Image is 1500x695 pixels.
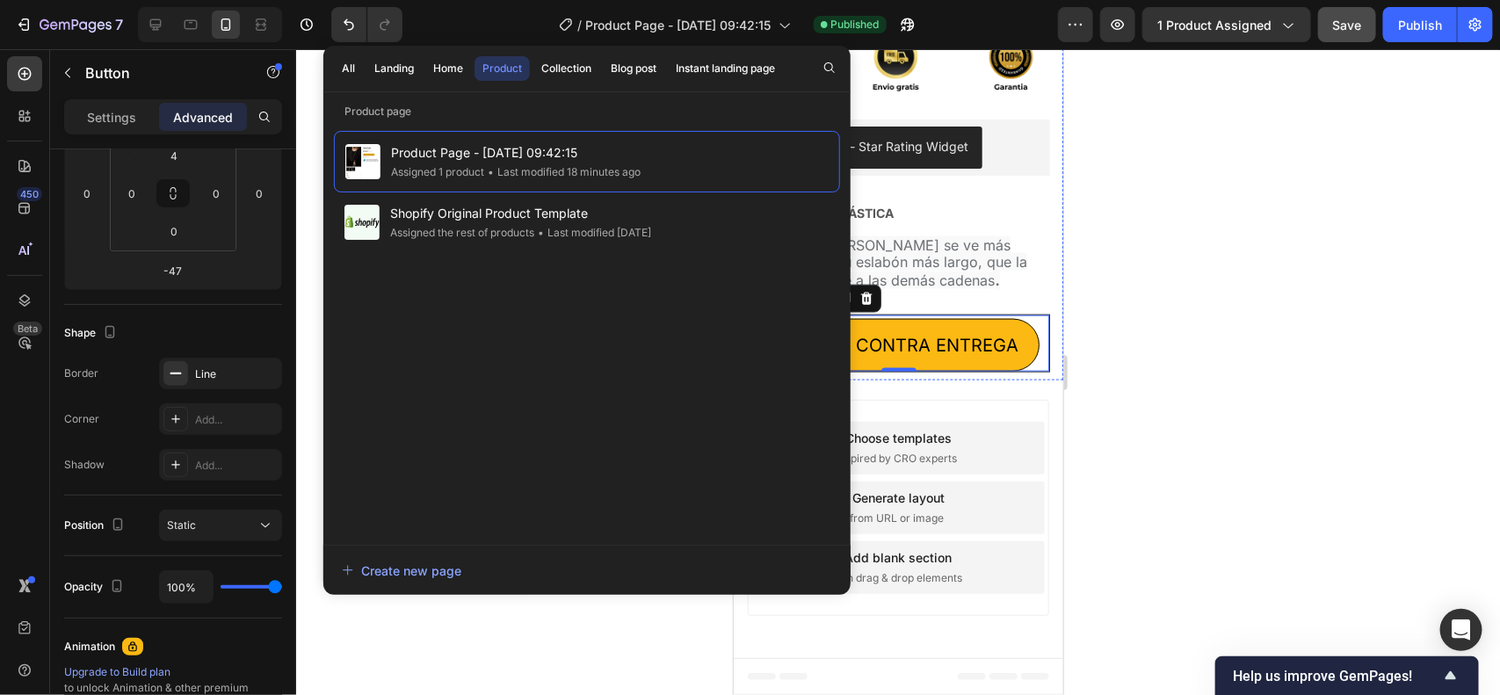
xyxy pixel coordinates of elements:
span: / [578,16,583,34]
button: Collection [533,56,599,81]
div: Shadow [64,457,105,473]
img: Trustoo.png [34,88,55,109]
button: Instant landing page [668,56,783,81]
button: 1 product assigned [1142,7,1311,42]
div: Assigned 1 product [391,163,484,181]
div: Last modified [DATE] [534,224,651,242]
div: Undo/Redo [331,7,402,42]
div: Button [36,242,76,257]
button: Blog post [603,56,664,81]
span: Help us improve GemPages! [1233,668,1440,684]
div: Generate layout [119,439,211,458]
iframe: Design area [734,49,1063,695]
span: Published [831,17,880,33]
div: Trustoo - Star Rating Widget [69,88,235,106]
span: then drag & drop elements [98,521,229,537]
div: Create new page [342,561,461,580]
span: . [261,218,266,241]
span: • [538,226,544,239]
div: Assigned the rest of products [390,224,534,242]
button: Landing [366,56,422,81]
div: Landing [374,61,414,76]
button: Publish [1383,7,1457,42]
p: Button [85,62,235,83]
p: Settings [87,108,136,127]
div: Choose templates [112,380,218,398]
span: Product Page - [DATE] 09:42:15 [586,16,772,34]
div: All [342,61,355,76]
button: Static [159,510,282,541]
div: Instant landing page [676,61,775,76]
div: 450 [17,187,42,201]
span: • [488,165,494,178]
button: Home [425,56,471,81]
p: Advanced [173,108,233,127]
span: inspired by CRO experts [104,402,224,417]
span: Save [1333,18,1362,33]
button: Save [1318,7,1376,42]
p: 7 [115,14,123,35]
button: Create new page [341,553,833,588]
strong: CLÁSICA Y FANTÁSTICA [15,156,160,171]
p: Paga contra entrega [69,280,285,312]
div: Open Intercom Messenger [1440,609,1482,651]
div: Add blank section [112,499,219,518]
div: Border [64,366,98,381]
button: <p>Paga contra entrega&nbsp;</p> [24,270,306,322]
div: Home [433,61,463,76]
button: Trustoo - Star Rating Widget [20,77,249,119]
span: La Cadena [PERSON_NAME] se ve más elegante por su eslabón más largo, que la hacen diferente a las... [15,187,293,240]
div: Shape [64,322,120,345]
div: Add... [195,412,278,428]
button: Product [475,56,530,81]
input: 0px [119,180,145,206]
div: Position [64,514,128,538]
input: 0 [246,180,272,206]
button: 7 [7,7,131,42]
div: Last modified 18 minutes ago [484,163,641,181]
input: -47 [156,257,191,284]
button: Show survey - Help us improve GemPages! [1233,665,1461,686]
p: Product page [323,103,851,120]
span: Shopify Original Product Template [390,203,651,224]
div: Publish [1398,16,1442,34]
input: Auto [160,571,213,603]
div: Corner [64,411,99,427]
input: 4px [156,142,192,169]
span: 1 product assigned [1157,16,1272,34]
span: from URL or image [117,461,211,477]
div: Blog post [611,61,656,76]
span: Static [167,518,196,532]
input: 0px [156,218,192,244]
div: Add... [195,458,278,474]
input: 0px [203,180,229,206]
input: 0 [74,180,100,206]
div: Opacity [64,576,127,599]
div: Upgrade to Build plan [64,664,282,680]
div: Beta [13,322,42,336]
div: Product [482,61,522,76]
div: Collection [541,61,591,76]
span: Product Page - [DATE] 09:42:15 [391,142,641,163]
button: All [334,56,363,81]
div: Animation [64,639,115,655]
div: Line [195,366,278,382]
span: Add section [15,341,98,359]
